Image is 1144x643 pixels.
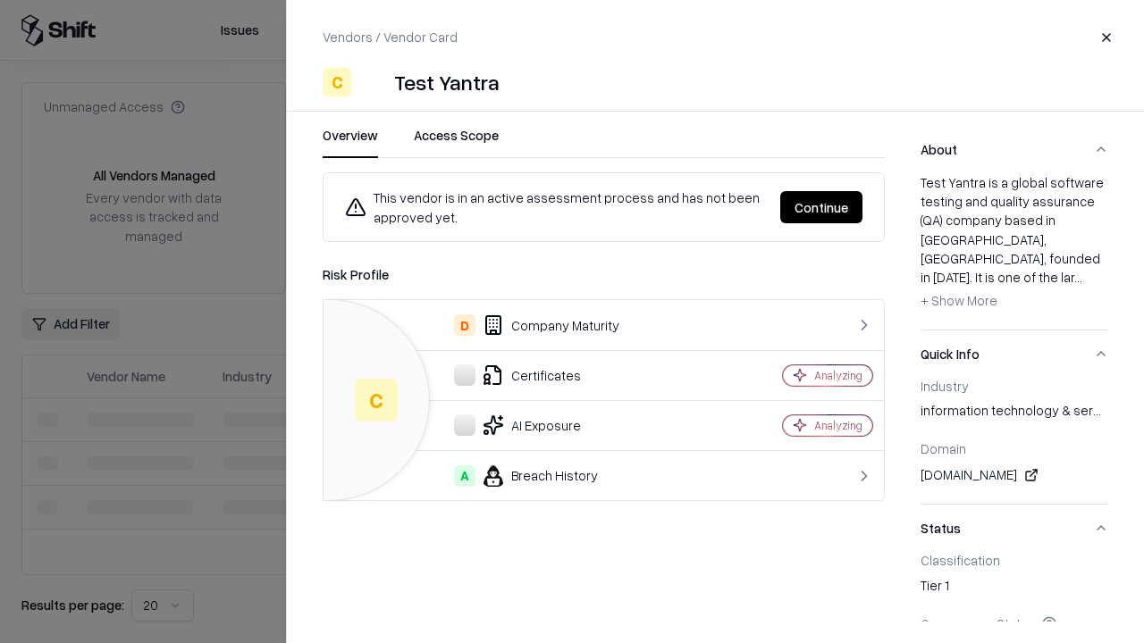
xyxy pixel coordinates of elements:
[814,418,862,433] div: Analyzing
[338,314,720,336] div: Company Maturity
[921,552,1108,568] div: Classification
[921,505,1108,552] button: Status
[921,378,1108,504] div: Quick Info
[921,440,1108,456] div: Domain
[921,173,1108,315] div: Test Yantra is a global software testing and quality assurance (QA) company based in [GEOGRAPHIC_...
[338,364,720,386] div: Certificates
[454,314,475,336] div: D
[355,379,398,422] div: C
[921,287,997,315] button: + Show More
[338,414,720,436] div: AI Exposure
[780,191,862,223] button: Continue
[921,126,1108,173] button: About
[338,465,720,487] div: Breach History
[323,263,885,285] div: Risk Profile
[1074,269,1082,285] span: ...
[454,465,475,487] div: A
[921,401,1108,426] div: information technology & services
[921,615,1108,631] div: Governance Status
[921,173,1108,330] div: About
[921,464,1108,486] div: [DOMAIN_NAME]
[345,188,766,227] div: This vendor is in an active assessment process and has not been approved yet.
[814,368,862,383] div: Analyzing
[414,126,499,158] button: Access Scope
[921,378,1108,394] div: Industry
[323,68,351,96] div: C
[394,68,500,96] div: Test Yantra
[323,126,378,158] button: Overview
[921,292,997,308] span: + Show More
[358,68,387,96] img: Test Yantra
[921,576,1108,601] div: Tier 1
[323,28,458,46] p: Vendors / Vendor Card
[921,330,1108,378] button: Quick Info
